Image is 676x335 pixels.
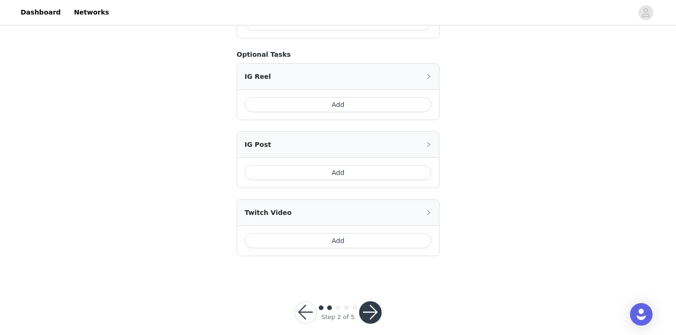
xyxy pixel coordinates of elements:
[245,97,431,112] button: Add
[237,64,439,89] div: icon: rightIG Reel
[426,142,431,147] i: icon: right
[68,2,115,23] a: Networks
[426,210,431,215] i: icon: right
[237,132,439,157] div: icon: rightIG Post
[237,50,439,60] h4: Optional Tasks
[237,200,439,225] div: icon: rightTwitch Video
[641,5,650,20] div: avatar
[15,2,66,23] a: Dashboard
[630,303,653,326] div: Open Intercom Messenger
[245,233,431,248] button: Add
[426,74,431,79] i: icon: right
[245,165,431,180] button: Add
[321,312,354,322] div: Step 2 of 5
